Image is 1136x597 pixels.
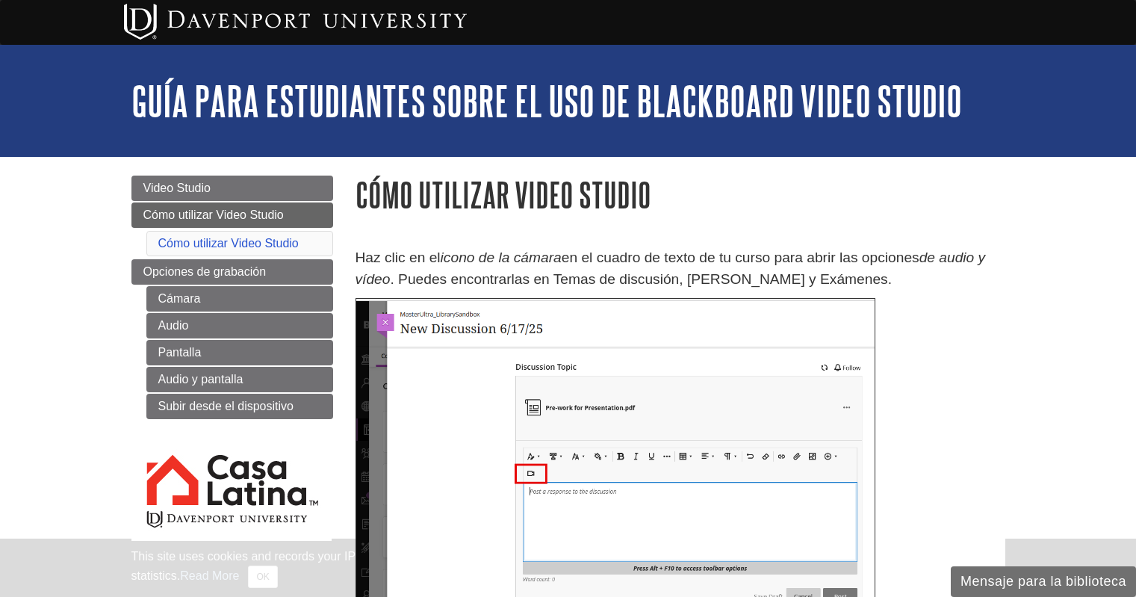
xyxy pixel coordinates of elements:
img: Davenport University [124,4,467,40]
button: Mensaje para la biblioteca [951,566,1136,597]
a: Pantalla [146,340,333,365]
a: Video Studio [131,176,333,201]
em: icono de la cámara [441,250,562,265]
a: Guía para estudiantes sobre el uso de Blackboard Video Studio [131,78,962,124]
div: Guide Page Menu [131,176,333,556]
a: Cómo utilizar Video Studio [158,237,299,250]
a: Cámara [146,286,333,312]
span: Cómo utilizar Video Studio [143,208,284,221]
a: Audio y pantalla [146,367,333,392]
p: Haz clic en el en el cuadro de texto de tu curso para abrir las opciones . Puedes encontrarlas en... [356,247,1005,291]
span: Opciones de grabación [143,265,267,278]
a: Subir desde el dispositivo [146,394,333,419]
a: Opciones de grabación [131,259,333,285]
a: Audio [146,313,333,338]
a: Cómo utilizar Video Studio [131,202,333,228]
span: Video Studio [143,182,211,194]
em: de audio y vídeo [356,250,986,287]
h1: Cómo utilizar Video Studio [356,176,1005,214]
